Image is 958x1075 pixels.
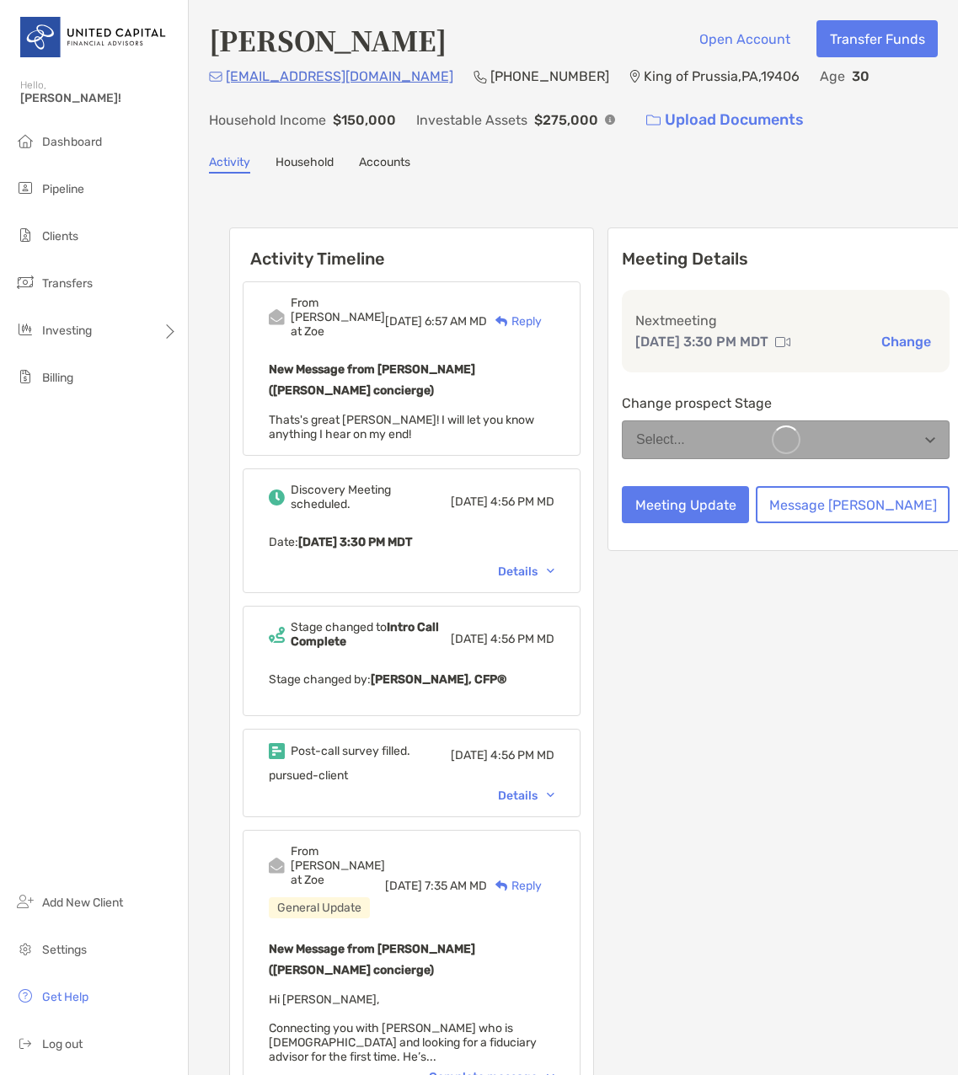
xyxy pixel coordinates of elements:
a: Accounts [359,155,410,174]
span: Transfers [42,276,93,291]
p: $275,000 [534,110,598,131]
img: billing icon [15,366,35,387]
span: [DATE] [385,879,422,893]
span: 7:35 AM MD [425,879,487,893]
p: [PHONE_NUMBER] [490,66,609,87]
span: Thats's great [PERSON_NAME]! I will let you know anything I hear on my end! [269,413,534,441]
span: 4:56 PM MD [490,632,554,646]
div: Reply [487,313,542,330]
img: Event icon [269,489,285,505]
img: settings icon [15,939,35,959]
img: add_new_client icon [15,891,35,912]
p: Meeting Details [622,249,950,270]
p: Change prospect Stage [622,393,950,414]
p: Household Income [209,110,326,131]
span: 4:56 PM MD [490,495,554,509]
span: Dashboard [42,135,102,149]
a: Upload Documents [635,102,815,138]
div: Details [498,564,554,579]
img: Reply icon [495,880,508,891]
p: [EMAIL_ADDRESS][DOMAIN_NAME] [226,66,453,87]
b: New Message from [PERSON_NAME] ([PERSON_NAME] concierge) [269,362,475,398]
img: clients icon [15,225,35,245]
p: 30 [852,66,870,87]
span: Get Help [42,990,88,1004]
img: Reply icon [495,316,508,327]
img: Event icon [269,627,285,643]
span: Investing [42,324,92,338]
a: Activity [209,155,250,174]
span: [DATE] [451,495,488,509]
div: Post-call survey filled. [291,744,410,758]
a: Household [276,155,334,174]
button: Open Account [686,20,803,57]
img: Event icon [269,743,285,759]
span: Hi [PERSON_NAME], Connecting you with [PERSON_NAME] who is [DEMOGRAPHIC_DATA] and looking for a f... [269,992,537,1064]
p: Stage changed by: [269,669,554,690]
h6: Activity Timeline [230,228,593,269]
span: 4:56 PM MD [490,748,554,762]
b: New Message from [PERSON_NAME] ([PERSON_NAME] concierge) [269,942,475,977]
button: Transfer Funds [816,20,938,57]
p: Investable Assets [416,110,527,131]
span: 6:57 AM MD [425,314,487,329]
b: [DATE] 3:30 PM MDT [298,535,412,549]
div: General Update [269,897,370,918]
b: [PERSON_NAME], CFP® [371,672,506,687]
span: [DATE] [385,314,422,329]
button: Message [PERSON_NAME] [756,486,950,523]
span: Billing [42,371,73,385]
span: pursued-client [269,768,348,783]
img: transfers icon [15,272,35,292]
span: Log out [42,1037,83,1051]
button: Meeting Update [622,486,749,523]
img: Chevron icon [547,793,554,798]
p: Age [820,66,845,87]
div: From [PERSON_NAME] at Zoe [291,844,385,887]
img: investing icon [15,319,35,340]
p: King of Prussia , PA , 19406 [644,66,800,87]
img: Event icon [269,858,285,874]
b: Intro Call Complete [291,620,439,649]
span: [DATE] [451,632,488,646]
span: Add New Client [42,896,123,910]
img: pipeline icon [15,178,35,198]
div: From [PERSON_NAME] at Zoe [291,296,385,339]
img: get-help icon [15,986,35,1006]
img: Chevron icon [547,569,554,574]
span: [DATE] [451,748,488,762]
img: communication type [775,335,790,349]
img: dashboard icon [15,131,35,151]
span: Clients [42,229,78,243]
div: Discovery Meeting scheduled. [291,483,451,511]
img: United Capital Logo [20,7,168,67]
img: Phone Icon [474,70,487,83]
img: Location Icon [629,70,640,83]
span: [PERSON_NAME]! [20,91,178,105]
h4: [PERSON_NAME] [209,20,447,59]
p: $150,000 [333,110,396,131]
div: Details [498,789,554,803]
span: Pipeline [42,182,84,196]
img: logout icon [15,1033,35,1053]
img: button icon [646,115,661,126]
img: Event icon [269,309,285,325]
p: Next meeting [635,310,936,331]
span: Settings [42,943,87,957]
button: Change [876,333,936,350]
img: Info Icon [605,115,615,125]
p: Date : [269,532,554,553]
div: Stage changed to [291,620,451,649]
img: Email Icon [209,72,222,82]
div: Reply [487,877,542,895]
p: [DATE] 3:30 PM MDT [635,331,768,352]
